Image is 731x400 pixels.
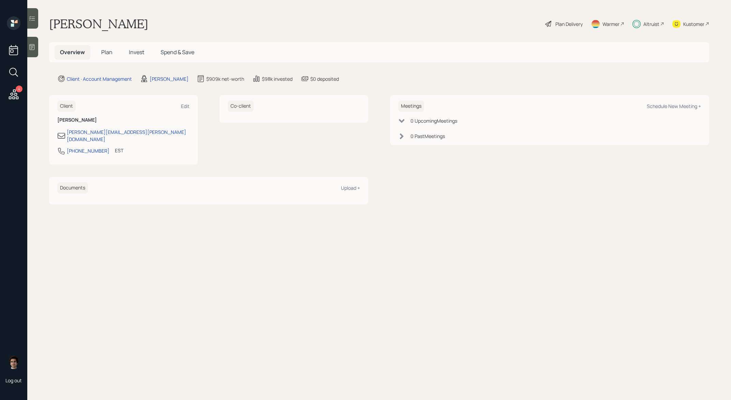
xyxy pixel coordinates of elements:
[555,20,583,28] div: Plan Delivery
[150,75,189,82] div: [PERSON_NAME]
[7,355,20,369] img: harrison-schaefer-headshot-2.png
[228,101,254,112] h6: Co-client
[262,75,293,82] div: $98k invested
[411,133,445,140] div: 0 Past Meeting s
[683,20,704,28] div: Kustomer
[16,86,23,92] div: 4
[206,75,244,82] div: $909k net-worth
[647,103,701,109] div: Schedule New Meeting +
[57,117,190,123] h6: [PERSON_NAME]
[310,75,339,82] div: $0 deposited
[5,377,22,384] div: Log out
[60,48,85,56] span: Overview
[181,103,190,109] div: Edit
[67,128,190,143] div: [PERSON_NAME][EMAIL_ADDRESS][PERSON_NAME][DOMAIN_NAME]
[101,48,113,56] span: Plan
[341,185,360,191] div: Upload +
[115,147,123,154] div: EST
[398,101,424,112] h6: Meetings
[67,75,132,82] div: Client · Account Management
[602,20,620,28] div: Warmer
[57,182,88,194] h6: Documents
[129,48,144,56] span: Invest
[161,48,194,56] span: Spend & Save
[411,117,457,124] div: 0 Upcoming Meeting s
[67,147,109,154] div: [PHONE_NUMBER]
[49,16,148,31] h1: [PERSON_NAME]
[57,101,76,112] h6: Client
[643,20,659,28] div: Altruist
